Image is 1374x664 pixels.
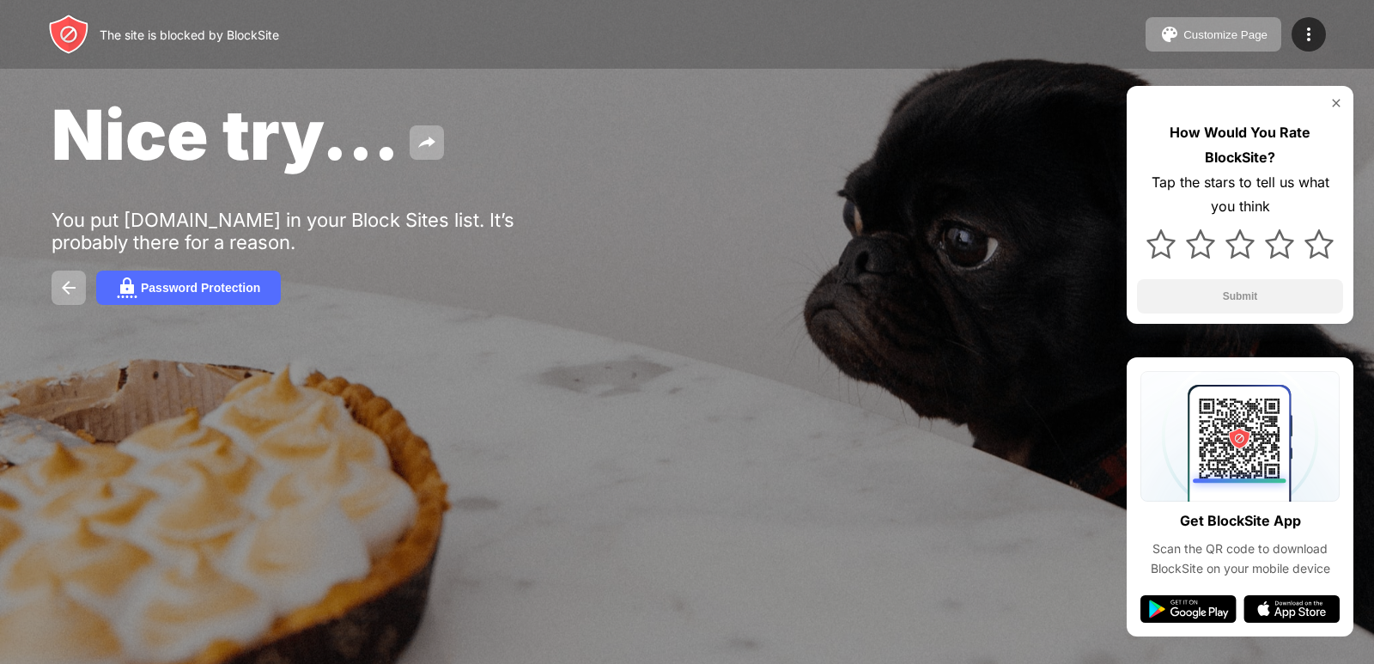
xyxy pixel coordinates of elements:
span: Nice try... [52,93,399,176]
img: rate-us-close.svg [1329,96,1343,110]
div: Scan the QR code to download BlockSite on your mobile device [1140,539,1340,578]
img: star.svg [1265,229,1294,259]
img: star.svg [1146,229,1176,259]
div: Tap the stars to tell us what you think [1137,170,1343,220]
img: password.svg [117,277,137,298]
img: header-logo.svg [48,14,89,55]
div: The site is blocked by BlockSite [100,27,279,42]
img: menu-icon.svg [1298,24,1319,45]
img: app-store.svg [1243,595,1340,623]
img: star.svg [1304,229,1334,259]
div: You put [DOMAIN_NAME] in your Block Sites list. It’s probably there for a reason. [52,209,582,253]
img: star.svg [1186,229,1215,259]
img: qrcode.svg [1140,371,1340,502]
button: Password Protection [96,271,281,305]
button: Customize Page [1146,17,1281,52]
img: star.svg [1225,229,1255,259]
img: share.svg [416,132,437,153]
div: Customize Page [1183,28,1268,41]
img: back.svg [58,277,79,298]
img: google-play.svg [1140,595,1237,623]
img: pallet.svg [1159,24,1180,45]
div: How Would You Rate BlockSite? [1137,120,1343,170]
button: Submit [1137,279,1343,314]
div: Password Protection [141,281,260,295]
div: Get BlockSite App [1180,509,1301,533]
